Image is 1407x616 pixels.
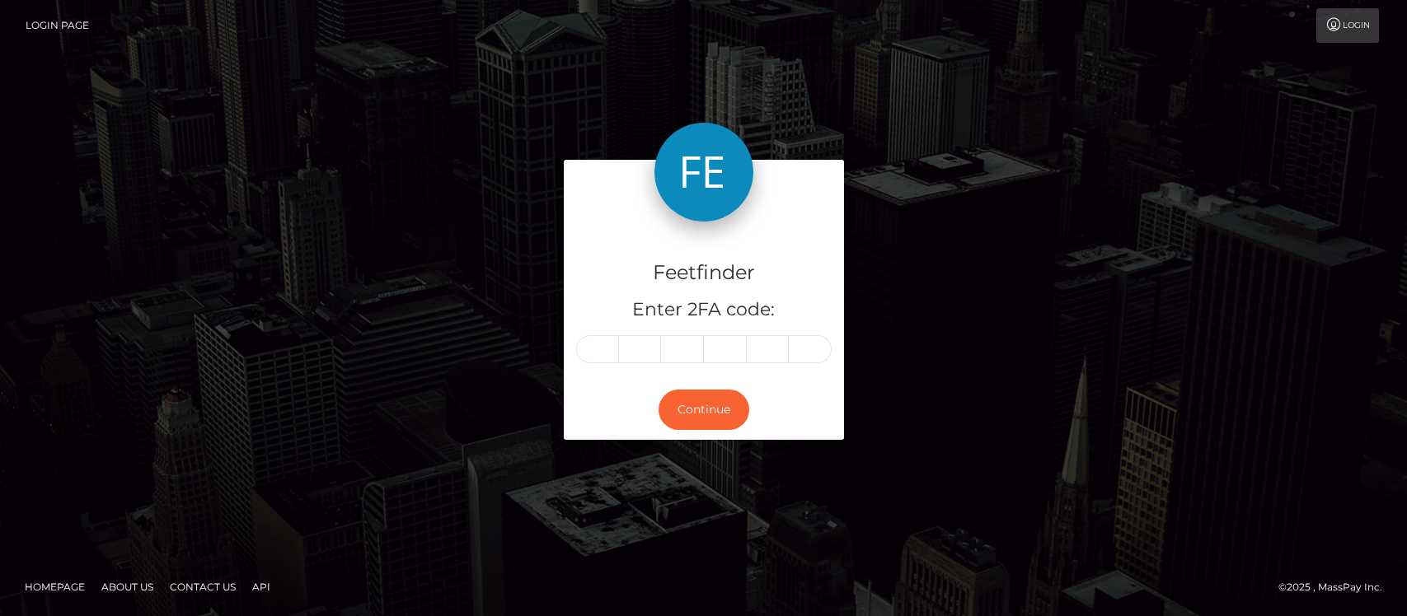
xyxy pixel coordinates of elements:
a: Login Page [26,8,89,43]
a: Contact Us [163,574,242,600]
a: Homepage [18,574,91,600]
h4: Feetfinder [576,259,832,287]
h5: Enter 2FA code: [576,297,832,323]
a: Login [1316,8,1379,43]
img: Feetfinder [654,123,753,222]
a: API [246,574,277,600]
div: © 2025 , MassPay Inc. [1278,578,1395,596]
a: About Us [95,574,160,600]
button: Continue [659,390,749,430]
